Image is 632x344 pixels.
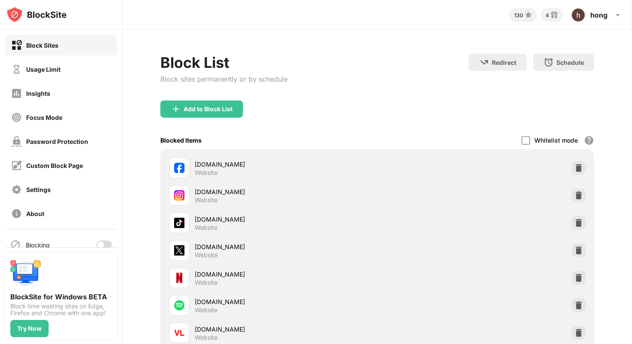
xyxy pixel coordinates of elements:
div: Website [195,169,218,177]
div: Block List [160,54,288,71]
img: push-desktop.svg [10,258,41,289]
img: logo-blocksite.svg [6,6,67,23]
div: [DOMAIN_NAME] [195,242,377,251]
div: [DOMAIN_NAME] [195,325,377,334]
div: Website [195,306,218,314]
div: Try Now [17,325,42,332]
div: BlockSite for Windows BETA [10,292,112,301]
div: About [26,210,44,217]
div: Block Sites [26,42,58,49]
div: hong [590,11,607,19]
div: Website [195,279,218,286]
img: favicons [174,245,184,256]
div: [DOMAIN_NAME] [195,297,377,306]
div: Website [195,334,218,341]
img: insights-off.svg [11,88,22,99]
div: Custom Block Page [26,162,83,169]
div: Schedule [556,59,584,66]
img: settings-off.svg [11,184,22,195]
img: favicons [174,300,184,311]
img: password-protection-off.svg [11,136,22,147]
div: Block sites permanently or by schedule [160,75,288,83]
div: 130 [514,12,523,18]
div: Blocking [26,241,50,249]
img: favicons [174,328,184,338]
img: points-small.svg [523,10,534,20]
div: Settings [26,186,51,193]
img: ACg8ocI9gxUapZfhDKDC8aLZROdSkTE1ka-74ic4lsZqceyyb74K8A=s96-c [571,8,585,22]
div: Add to Block List [184,106,233,113]
img: time-usage-off.svg [11,64,22,75]
div: Website [195,251,218,259]
div: Blocked Items [160,137,202,144]
div: Redirect [492,59,516,66]
img: reward-small.svg [549,10,559,20]
img: about-off.svg [11,208,22,219]
div: [DOMAIN_NAME] [195,215,377,224]
div: Website [195,196,218,204]
div: [DOMAIN_NAME] [195,270,377,279]
div: Password Protection [26,138,88,145]
div: Focus Mode [26,114,62,121]
img: focus-off.svg [11,112,22,123]
div: Insights [26,90,50,97]
img: customize-block-page-off.svg [11,160,22,171]
div: 4 [546,12,549,18]
img: blocking-icon.svg [10,240,21,250]
div: Usage Limit [26,66,61,73]
img: favicons [174,190,184,201]
div: Block time wasting sites on Edge, Firefox and Chrome with one app! [10,303,112,317]
div: [DOMAIN_NAME] [195,187,377,196]
img: favicons [174,218,184,228]
div: [DOMAIN_NAME] [195,160,377,169]
img: block-on.svg [11,40,22,51]
img: favicons [174,163,184,173]
img: favicons [174,273,184,283]
div: Website [195,224,218,231]
div: Whitelist mode [534,137,578,144]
